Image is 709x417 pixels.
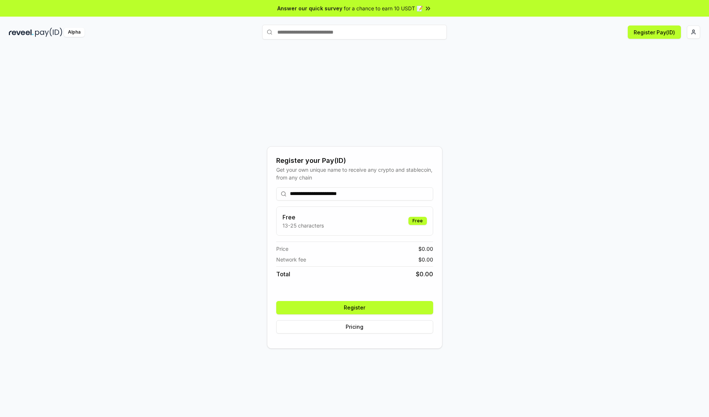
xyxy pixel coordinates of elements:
[276,301,433,314] button: Register
[276,166,433,181] div: Get your own unique name to receive any crypto and stablecoin, from any chain
[418,245,433,253] span: $ 0.00
[282,222,324,229] p: 13-25 characters
[282,213,324,222] h3: Free
[9,28,34,37] img: reveel_dark
[628,25,681,39] button: Register Pay(ID)
[35,28,62,37] img: pay_id
[276,245,288,253] span: Price
[418,256,433,263] span: $ 0.00
[276,155,433,166] div: Register your Pay(ID)
[277,4,342,12] span: Answer our quick survey
[408,217,427,225] div: Free
[276,320,433,334] button: Pricing
[344,4,423,12] span: for a chance to earn 10 USDT 📝
[276,270,290,278] span: Total
[276,256,306,263] span: Network fee
[416,270,433,278] span: $ 0.00
[64,28,85,37] div: Alpha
